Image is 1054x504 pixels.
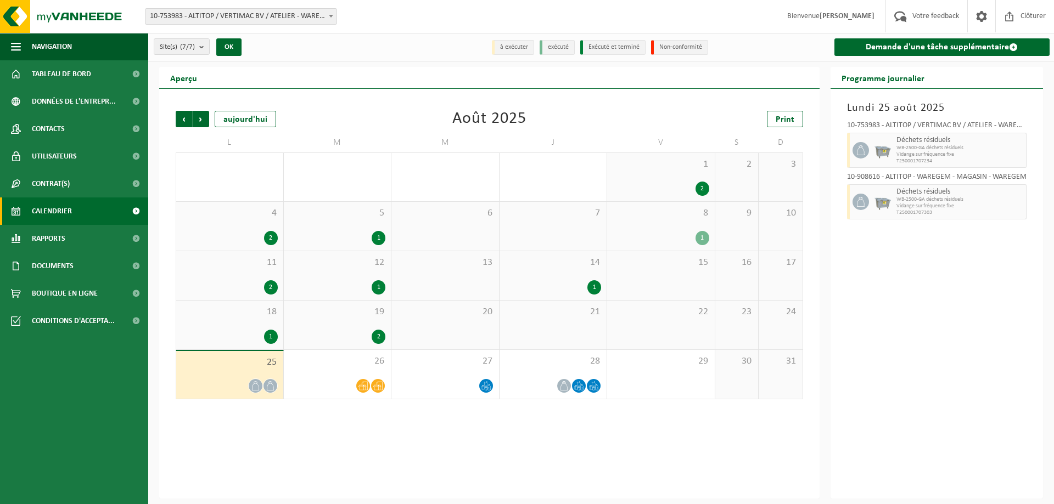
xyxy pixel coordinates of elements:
span: 20 [397,306,494,318]
span: Conditions d'accepta... [32,307,115,335]
span: Vidange sur fréquence fixe [896,203,1024,209]
div: aujourd'hui [215,111,276,127]
span: T250001707303 [896,209,1024,216]
span: 3 [764,158,797,171]
span: Rapports [32,225,65,252]
span: Calendrier [32,197,72,225]
td: S [715,133,759,152]
img: WB-2500-GAL-GY-01 [874,142,891,158]
span: 27 [397,355,494,367]
span: 13 [397,257,494,269]
a: Demande d'une tâche supplémentaire [834,38,1050,56]
span: 31 [764,355,797,367]
span: 16 [721,257,753,269]
div: 1 [264,330,278,344]
span: 10-753983 - ALTITOP / VERTIMAC BV / ATELIER - WAREGEM [145,9,337,24]
a: Print [767,111,803,127]
span: Contrat(s) [32,170,70,197]
div: 10-753983 - ALTITOP / VERTIMAC BV / ATELIER - WAREGEM [847,122,1027,133]
span: Tableau de bord [32,60,91,88]
span: 12 [289,257,386,269]
span: 2 [721,158,753,171]
span: 30 [721,355,753,367]
span: 22 [613,306,709,318]
td: J [500,133,608,152]
div: 10-908616 - ALTITOP - WAREGEM - MAGASIN - WAREGEM [847,173,1027,184]
td: L [176,133,284,152]
span: WB-2500-GA déchets résiduels [896,196,1024,203]
span: 7 [505,207,602,219]
span: Boutique en ligne [32,280,98,307]
span: Documents [32,252,74,280]
span: 24 [764,306,797,318]
div: 2 [696,182,709,196]
td: M [391,133,500,152]
span: Print [776,115,794,124]
td: M [284,133,392,152]
li: à exécuter [492,40,534,55]
span: Précédent [176,111,192,127]
li: Non-conformité [651,40,708,55]
h2: Aperçu [159,67,208,88]
span: 21 [505,306,602,318]
div: 1 [696,231,709,245]
span: 29 [613,355,709,367]
button: Site(s)(7/7) [154,38,210,55]
span: Déchets résiduels [896,136,1024,145]
span: 14 [505,257,602,269]
span: 10 [764,207,797,219]
div: 1 [372,280,385,295]
span: Navigation [32,33,72,60]
span: 17 [764,257,797,269]
h3: Lundi 25 août 2025 [847,100,1027,116]
span: 10-753983 - ALTITOP / VERTIMAC BV / ATELIER - WAREGEM [145,8,337,25]
li: exécuté [540,40,575,55]
span: 8 [613,207,709,219]
span: 11 [182,257,278,269]
div: 1 [587,280,601,295]
span: 6 [397,207,494,219]
span: 28 [505,355,602,367]
span: 4 [182,207,278,219]
count: (7/7) [180,43,195,50]
span: Données de l'entrepr... [32,88,116,115]
div: 2 [264,280,278,295]
span: Site(s) [160,39,195,55]
span: Suivant [193,111,209,127]
span: T250001707234 [896,158,1024,165]
div: Août 2025 [452,111,526,127]
div: 1 [372,231,385,245]
h2: Programme journalier [831,67,935,88]
button: OK [216,38,242,56]
img: WB-2500-GAL-GY-01 [874,194,891,210]
span: 15 [613,257,709,269]
span: Contacts [32,115,65,143]
span: 18 [182,306,278,318]
div: 2 [372,330,385,344]
span: Déchets résiduels [896,188,1024,196]
span: 5 [289,207,386,219]
li: Exécuté et terminé [580,40,646,55]
span: 1 [613,158,709,171]
span: 25 [182,356,278,369]
span: 19 [289,306,386,318]
span: Utilisateurs [32,143,77,170]
span: 26 [289,355,386,367]
td: V [607,133,715,152]
span: 23 [721,306,753,318]
div: 2 [264,231,278,245]
strong: [PERSON_NAME] [820,12,874,20]
span: 9 [721,207,753,219]
td: D [759,133,803,152]
span: WB-2500-GA déchets résiduels [896,145,1024,151]
span: Vidange sur fréquence fixe [896,151,1024,158]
